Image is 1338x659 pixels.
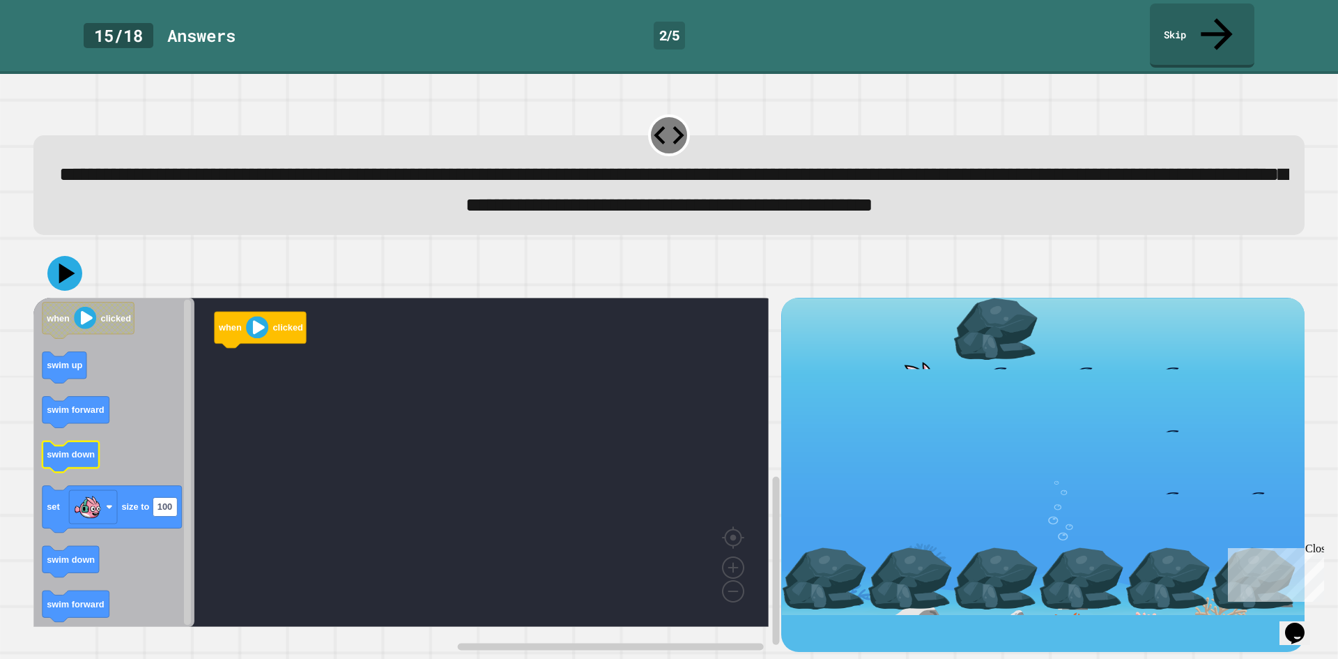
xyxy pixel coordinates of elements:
div: Blockly Workspace [33,298,781,653]
text: clicked [101,312,131,323]
text: size to [121,501,149,512]
a: Skip [1150,3,1254,68]
text: set [47,501,60,512]
iframe: chat widget [1279,603,1324,645]
div: Answer s [167,23,236,48]
div: 2 / 5 [654,22,685,50]
text: when [46,312,70,323]
text: when [218,322,242,333]
text: swim down [47,449,95,460]
iframe: chat widget [1222,543,1324,602]
text: swim forward [47,404,105,415]
text: clicked [272,322,302,333]
div: 15 / 18 [84,23,153,48]
text: swim down [47,554,95,564]
div: Chat with us now!Close [6,6,96,89]
text: swim forward [47,598,105,609]
text: 100 [157,501,172,512]
text: swim up [47,360,82,370]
